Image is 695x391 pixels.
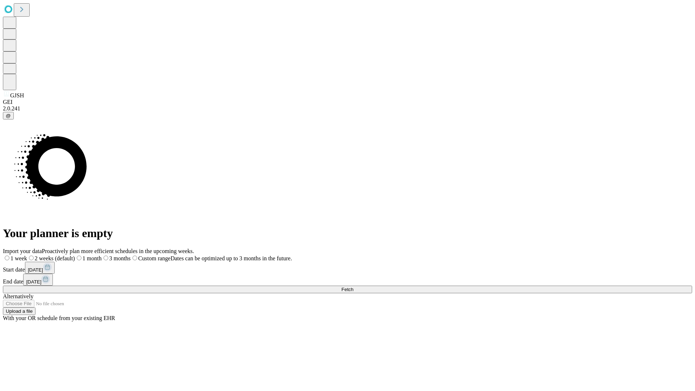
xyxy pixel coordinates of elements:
input: Custom rangeDates can be optimized up to 3 months in the future. [132,256,137,260]
button: @ [3,112,14,119]
span: Import your data [3,248,42,254]
span: Fetch [341,287,353,292]
span: @ [6,113,11,118]
span: 1 month [83,255,102,261]
span: Proactively plan more efficient schedules in the upcoming weeks. [42,248,194,254]
div: 2.0.241 [3,105,692,112]
span: With your OR schedule from your existing EHR [3,315,115,321]
h1: Your planner is empty [3,227,692,240]
span: 1 week [10,255,27,261]
button: Fetch [3,286,692,293]
button: [DATE] [23,274,53,286]
button: Upload a file [3,307,35,315]
span: Alternatively [3,293,33,299]
input: 1 month [77,256,81,260]
span: 3 months [109,255,131,261]
span: GJSH [10,92,24,98]
span: Dates can be optimized up to 3 months in the future. [170,255,292,261]
input: 1 week [5,256,9,260]
div: Start date [3,262,692,274]
input: 2 weeks (default) [29,256,34,260]
button: [DATE] [25,262,55,274]
div: End date [3,274,692,286]
span: Custom range [138,255,170,261]
input: 3 months [104,256,108,260]
div: GEI [3,99,692,105]
span: [DATE] [26,279,41,285]
span: [DATE] [28,267,43,273]
span: 2 weeks (default) [35,255,75,261]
